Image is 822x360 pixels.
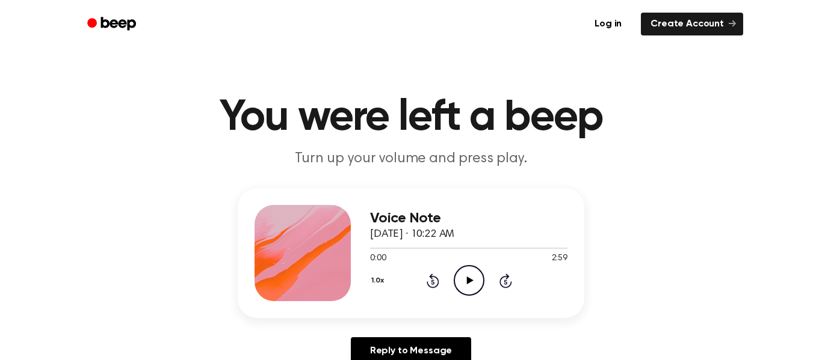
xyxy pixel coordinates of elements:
span: [DATE] · 10:22 AM [370,229,454,240]
p: Turn up your volume and press play. [180,149,642,169]
span: 2:59 [552,252,567,265]
h3: Voice Note [370,210,567,227]
span: 0:00 [370,252,386,265]
a: Create Account [641,13,743,35]
a: Beep [79,13,147,36]
a: Log in [583,10,634,38]
button: 1.0x [370,270,388,291]
h1: You were left a beep [103,96,719,139]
